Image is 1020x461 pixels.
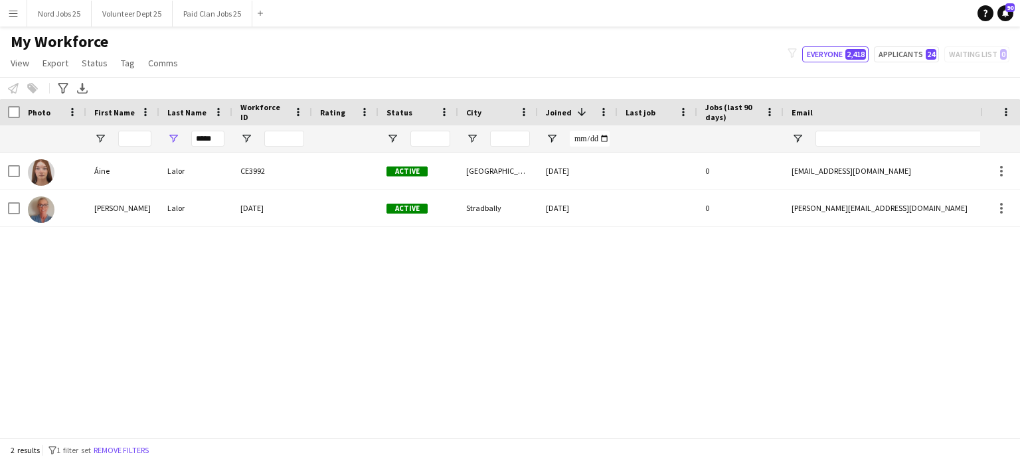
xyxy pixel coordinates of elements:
[697,190,784,226] div: 0
[410,131,450,147] input: Status Filter Input
[386,204,428,214] span: Active
[386,107,412,117] span: Status
[28,107,50,117] span: Photo
[386,166,428,176] span: Active
[466,107,481,117] span: City
[28,159,54,186] img: Áine Lalor
[232,190,312,226] div: [DATE]
[626,107,655,117] span: Last job
[264,131,304,147] input: Workforce ID Filter Input
[240,133,252,145] button: Open Filter Menu
[191,131,224,147] input: Last Name Filter Input
[121,57,135,69] span: Tag
[27,1,92,27] button: Nord Jobs 25
[458,190,538,226] div: Stradbally
[538,190,618,226] div: [DATE]
[845,49,866,60] span: 2,418
[240,102,288,122] span: Workforce ID
[874,46,939,62] button: Applicants24
[232,153,312,189] div: CE3992
[86,190,159,226] div: [PERSON_NAME]
[802,46,869,62] button: Everyone2,418
[55,80,71,96] app-action-btn: Advanced filters
[167,133,179,145] button: Open Filter Menu
[792,133,804,145] button: Open Filter Menu
[320,107,345,117] span: Rating
[28,196,54,223] img: Frances Lalor
[37,54,74,72] a: Export
[173,1,252,27] button: Paid Clan Jobs 25
[705,102,760,122] span: Jobs (last 90 days)
[466,133,478,145] button: Open Filter Menu
[159,190,232,226] div: Lalor
[86,153,159,189] div: Áine
[91,443,151,458] button: Remove filters
[56,445,91,455] span: 1 filter set
[11,32,108,52] span: My Workforce
[546,107,572,117] span: Joined
[94,107,135,117] span: First Name
[11,57,29,69] span: View
[926,49,936,60] span: 24
[697,153,784,189] div: 0
[546,133,558,145] button: Open Filter Menu
[490,131,530,147] input: City Filter Input
[143,54,183,72] a: Comms
[94,133,106,145] button: Open Filter Menu
[159,153,232,189] div: Lalor
[792,107,813,117] span: Email
[167,107,207,117] span: Last Name
[82,57,108,69] span: Status
[118,131,151,147] input: First Name Filter Input
[148,57,178,69] span: Comms
[116,54,140,72] a: Tag
[76,54,113,72] a: Status
[386,133,398,145] button: Open Filter Menu
[1005,3,1015,12] span: 90
[570,131,610,147] input: Joined Filter Input
[458,153,538,189] div: [GEOGRAPHIC_DATA] 15
[74,80,90,96] app-action-btn: Export XLSX
[42,57,68,69] span: Export
[997,5,1013,21] a: 90
[92,1,173,27] button: Volunteer Dept 25
[538,153,618,189] div: [DATE]
[5,54,35,72] a: View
